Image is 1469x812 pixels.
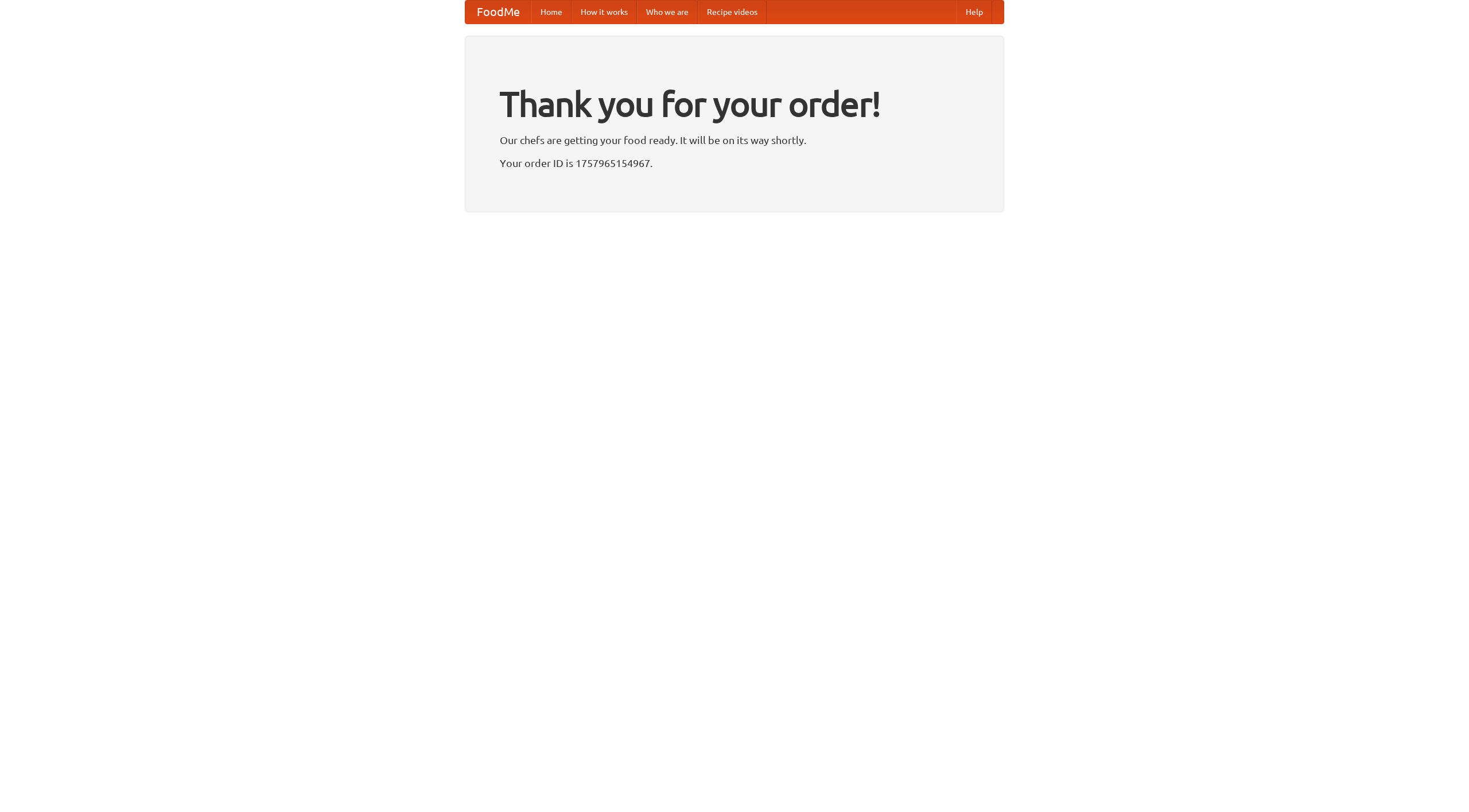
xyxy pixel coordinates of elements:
h1: Thank you for your order! [500,76,969,131]
a: Recipe videos [698,1,767,24]
a: How it works [572,1,637,24]
p: Your order ID is 1757965154967. [500,154,969,172]
p: Our chefs are getting your food ready. It will be on its way shortly. [500,131,969,149]
a: Home [531,1,572,24]
a: FoodMe [465,1,531,24]
a: Who we are [637,1,698,24]
a: Help [957,1,992,24]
